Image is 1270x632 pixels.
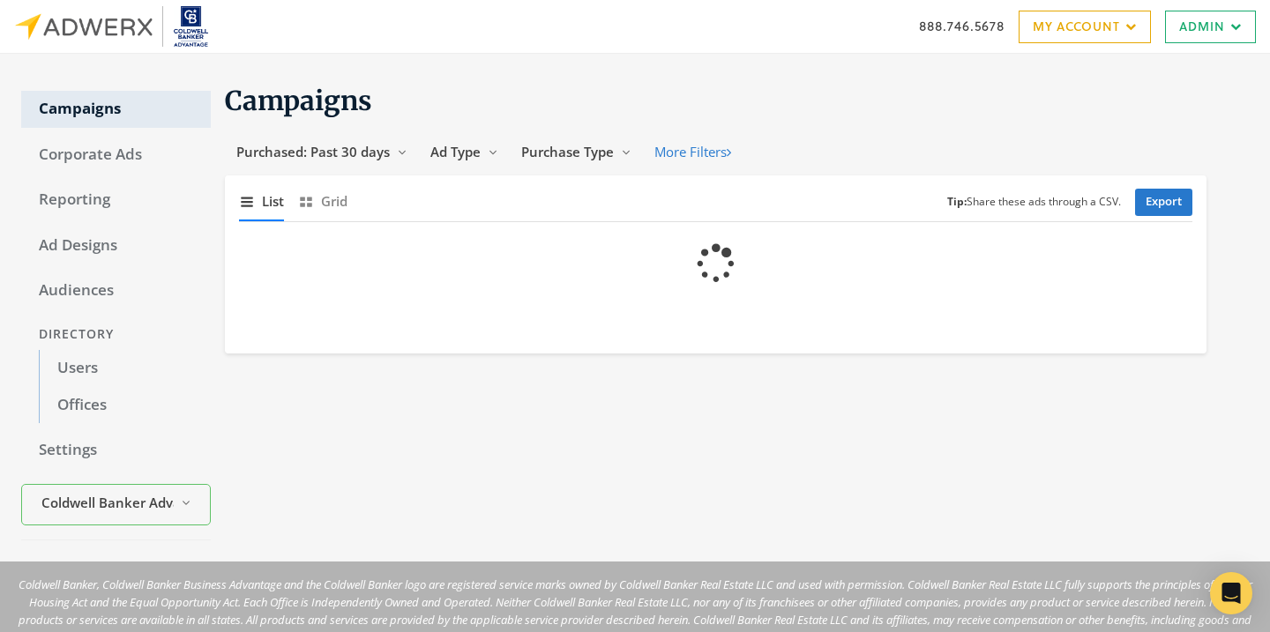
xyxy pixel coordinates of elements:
a: Campaigns [21,91,211,128]
a: Corporate Ads [21,137,211,174]
small: Share these ads through a CSV. [947,194,1121,211]
button: List [239,182,284,220]
span: Purchase Type [521,143,614,160]
a: Reporting [21,182,211,219]
button: Ad Type [419,136,510,168]
button: Grid [298,182,347,220]
a: Offices [39,387,211,424]
span: Coldwell Banker Advantage [41,493,174,513]
a: Admin [1165,11,1256,43]
span: Ad Type [430,143,481,160]
span: List [262,191,284,212]
span: Campaigns [225,84,372,117]
a: My Account [1019,11,1151,43]
a: Audiences [21,272,211,309]
a: 888.746.5678 [919,17,1005,35]
a: Ad Designs [21,227,211,264]
div: Open Intercom Messenger [1210,572,1252,614]
a: Users [39,350,211,387]
button: Coldwell Banker Advantage [21,484,211,525]
span: Grid [321,191,347,212]
button: Purchase Type [510,136,643,168]
img: Adwerx [14,6,208,48]
div: Directory [21,318,211,351]
button: More Filters [643,136,743,168]
a: Export [1135,189,1192,216]
button: Purchased: Past 30 days [225,136,419,168]
b: Tip: [947,194,967,209]
a: Settings [21,432,211,469]
span: Purchased: Past 30 days [236,143,390,160]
